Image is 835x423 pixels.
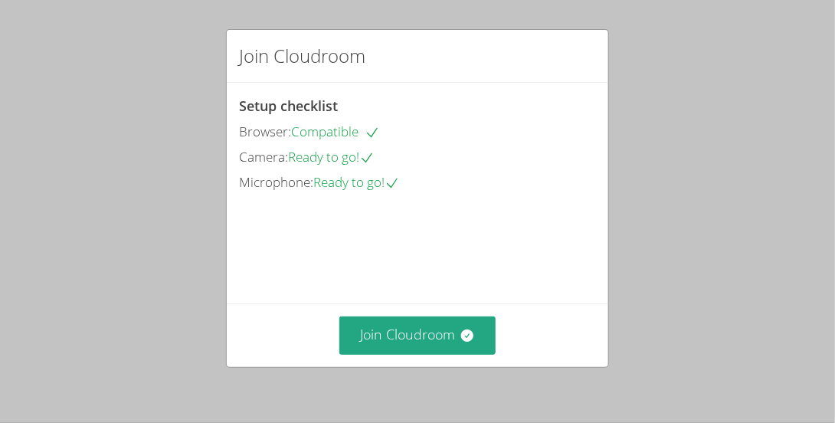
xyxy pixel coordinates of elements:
[239,42,365,70] h2: Join Cloudroom
[239,173,313,191] span: Microphone:
[239,148,288,166] span: Camera:
[339,316,496,354] button: Join Cloudroom
[239,123,291,140] span: Browser:
[291,123,380,140] span: Compatible
[288,148,375,166] span: Ready to go!
[239,97,338,115] span: Setup checklist
[313,173,400,191] span: Ready to go!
